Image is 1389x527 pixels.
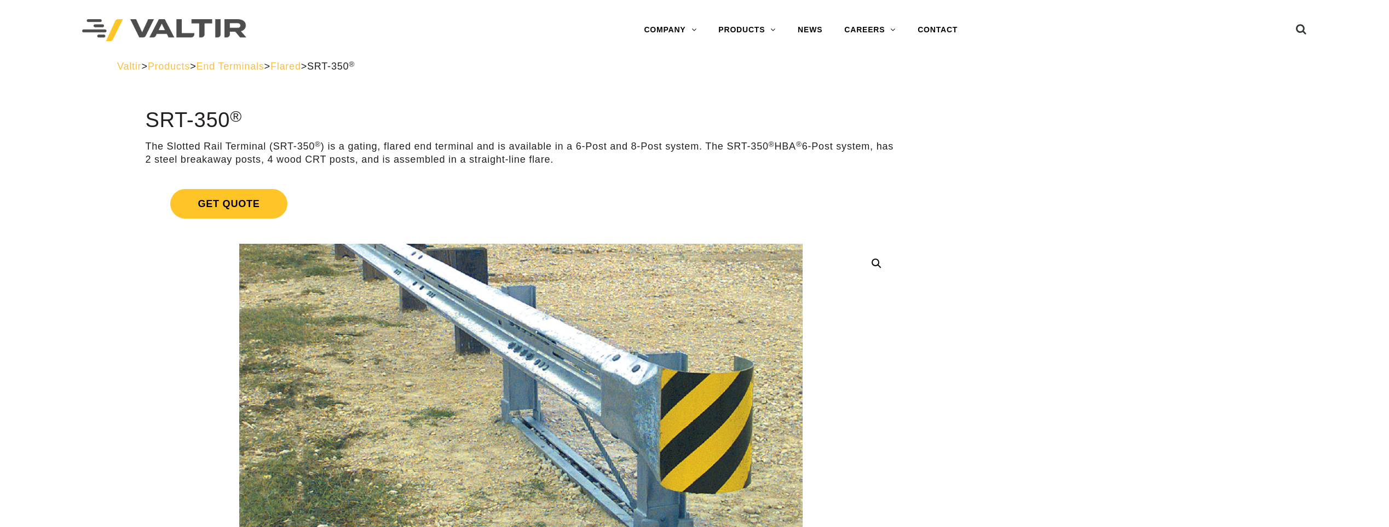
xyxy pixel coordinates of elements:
a: COMPANY [633,19,707,41]
sup: ® [230,107,242,125]
sup: ® [769,140,775,148]
a: PRODUCTS [707,19,787,41]
img: Valtir [82,19,246,42]
span: SRT-350 [307,61,355,72]
a: Get Quote [145,176,896,232]
a: Flared [270,61,301,72]
sup: ® [349,60,355,68]
p: The Slotted Rail Terminal (SRT-350 ) is a gating, flared end terminal and is available in a 6-Pos... [145,140,896,166]
a: End Terminals [196,61,264,72]
span: Get Quote [170,189,287,219]
sup: ® [796,140,802,148]
sup: ® [315,140,321,148]
h1: SRT-350 [145,109,896,132]
a: CONTACT [907,19,969,41]
a: Products [148,61,190,72]
div: > > > > [117,60,1272,73]
a: Valtir [117,61,141,72]
a: NEWS [787,19,833,41]
a: CAREERS [833,19,907,41]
